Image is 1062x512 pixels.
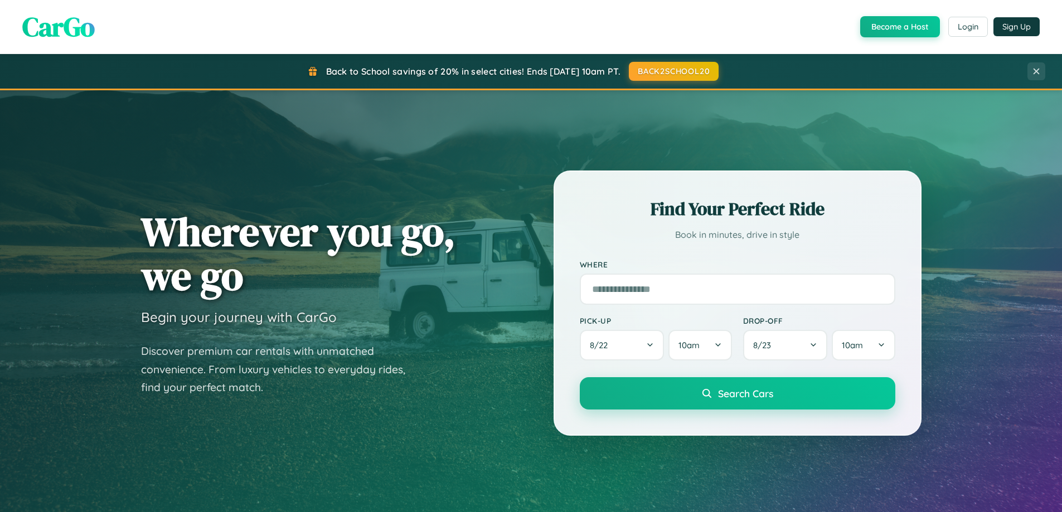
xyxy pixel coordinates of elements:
span: Back to School savings of 20% in select cities! Ends [DATE] 10am PT. [326,66,620,77]
p: Discover premium car rentals with unmatched convenience. From luxury vehicles to everyday rides, ... [141,342,420,397]
button: 8/22 [580,330,665,360]
span: Search Cars [718,387,773,399]
button: BACK2SCHOOL20 [629,62,719,81]
button: Become a Host [860,16,940,37]
button: 8/23 [743,330,828,360]
label: Where [580,260,895,269]
span: 10am [678,340,700,350]
p: Book in minutes, drive in style [580,227,895,243]
h1: Wherever you go, we go [141,209,455,298]
span: 10am [842,340,863,350]
span: 8 / 22 [590,340,613,350]
label: Drop-off [743,316,895,325]
label: Pick-up [580,316,732,325]
button: Sign Up [993,17,1040,36]
button: Search Cars [580,377,895,409]
span: 8 / 23 [753,340,777,350]
h3: Begin your journey with CarGo [141,309,337,325]
button: 10am [832,330,895,360]
h2: Find Your Perfect Ride [580,197,895,221]
button: 10am [668,330,731,360]
button: Login [948,17,988,37]
span: CarGo [22,8,95,45]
